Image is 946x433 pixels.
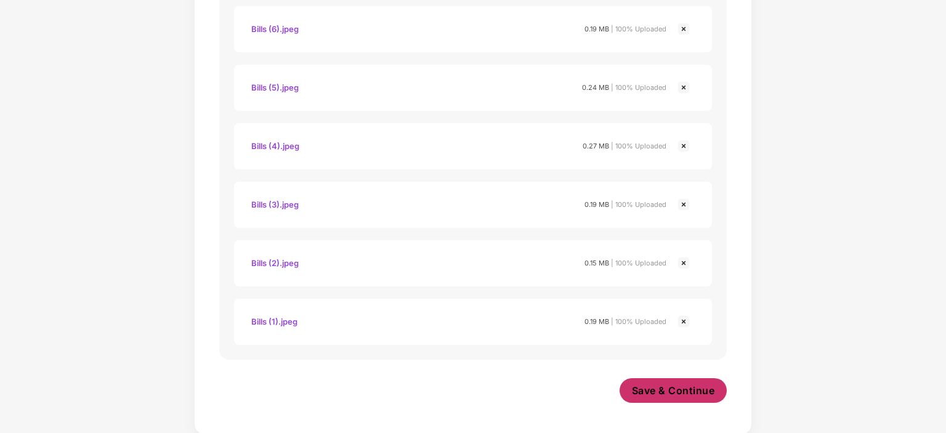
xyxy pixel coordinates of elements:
[611,317,666,326] span: | 100% Uploaded
[583,142,609,150] span: 0.27 MB
[584,259,609,267] span: 0.15 MB
[251,77,299,98] div: Bills (5).jpeg
[584,25,609,33] span: 0.19 MB
[676,314,691,329] img: svg+xml;base64,PHN2ZyBpZD0iQ3Jvc3MtMjR4MjQiIHhtbG5zPSJodHRwOi8vd3d3LnczLm9yZy8yMDAwL3N2ZyIgd2lkdG...
[251,136,299,156] div: Bills (4).jpeg
[620,378,727,403] button: Save & Continue
[676,80,691,95] img: svg+xml;base64,PHN2ZyBpZD0iQ3Jvc3MtMjR4MjQiIHhtbG5zPSJodHRwOi8vd3d3LnczLm9yZy8yMDAwL3N2ZyIgd2lkdG...
[251,194,299,215] div: Bills (3).jpeg
[582,83,609,92] span: 0.24 MB
[251,253,299,273] div: Bills (2).jpeg
[676,197,691,212] img: svg+xml;base64,PHN2ZyBpZD0iQ3Jvc3MtMjR4MjQiIHhtbG5zPSJodHRwOi8vd3d3LnczLm9yZy8yMDAwL3N2ZyIgd2lkdG...
[632,384,715,397] span: Save & Continue
[611,83,666,92] span: | 100% Uploaded
[584,200,609,209] span: 0.19 MB
[584,317,609,326] span: 0.19 MB
[611,200,666,209] span: | 100% Uploaded
[251,311,297,332] div: Bills (1).jpeg
[611,25,666,33] span: | 100% Uploaded
[611,142,666,150] span: | 100% Uploaded
[611,259,666,267] span: | 100% Uploaded
[676,256,691,270] img: svg+xml;base64,PHN2ZyBpZD0iQ3Jvc3MtMjR4MjQiIHhtbG5zPSJodHRwOi8vd3d3LnczLm9yZy8yMDAwL3N2ZyIgd2lkdG...
[676,139,691,153] img: svg+xml;base64,PHN2ZyBpZD0iQ3Jvc3MtMjR4MjQiIHhtbG5zPSJodHRwOi8vd3d3LnczLm9yZy8yMDAwL3N2ZyIgd2lkdG...
[251,18,299,39] div: Bills (6).jpeg
[676,22,691,36] img: svg+xml;base64,PHN2ZyBpZD0iQ3Jvc3MtMjR4MjQiIHhtbG5zPSJodHRwOi8vd3d3LnczLm9yZy8yMDAwL3N2ZyIgd2lkdG...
